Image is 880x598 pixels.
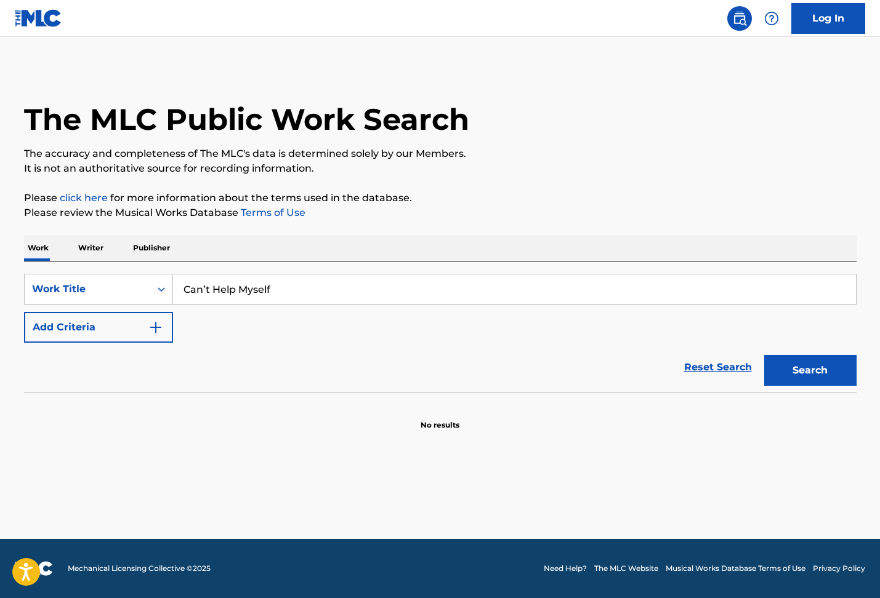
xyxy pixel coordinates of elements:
[148,320,163,335] img: 9d2ae6d4665cec9f34b9.svg
[24,235,52,261] p: Work
[764,355,857,386] button: Search
[24,101,469,138] h1: The MLC Public Work Search
[764,11,779,26] img: help
[759,6,784,31] div: Help
[24,146,857,161] p: The accuracy and completeness of The MLC's data is determined solely by our Members.
[421,405,459,431] p: No results
[791,3,865,34] a: Log In
[727,6,752,31] a: Public Search
[238,207,305,218] a: Terms of Use
[75,235,107,261] p: Writer
[666,563,805,574] a: Musical Works Database Terms of Use
[24,161,857,176] p: It is not an authoritative source for recording information.
[813,563,865,574] a: Privacy Policy
[544,563,587,574] a: Need Help?
[24,312,173,343] button: Add Criteria
[32,282,143,297] div: Work Title
[594,563,658,574] a: The MLC Website
[15,9,62,27] img: MLC Logo
[60,192,108,204] a: click here
[24,274,857,392] form: Search Form
[68,563,211,574] span: Mechanical Licensing Collective © 2025
[129,235,174,261] p: Publisher
[24,191,857,205] p: Please for more information about the terms used in the database.
[15,561,53,576] img: logo
[732,11,747,26] img: search
[24,205,857,220] p: Please review the Musical Works Database
[678,354,758,381] a: Reset Search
